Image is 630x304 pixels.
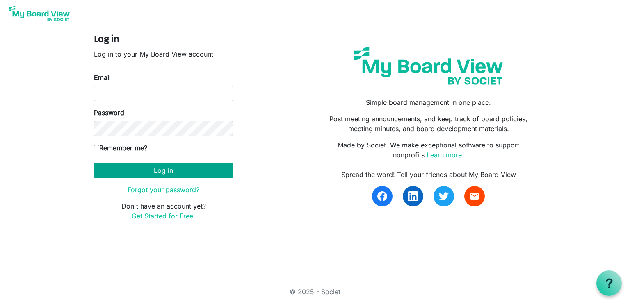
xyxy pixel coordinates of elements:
a: email [464,186,485,206]
div: Spread the word! Tell your friends about My Board View [321,170,536,179]
p: Simple board management in one place. [321,98,536,107]
button: Log in [94,163,233,178]
label: Email [94,73,111,82]
p: Log in to your My Board View account [94,49,233,59]
img: twitter.svg [439,191,449,201]
a: Get Started for Free! [132,212,195,220]
img: linkedin.svg [408,191,418,201]
label: Password [94,108,124,118]
span: email [470,191,479,201]
label: Remember me? [94,143,147,153]
h4: Log in [94,34,233,46]
img: facebook.svg [377,191,387,201]
a: Forgot your password? [128,186,199,194]
img: my-board-view-societ.svg [348,41,509,91]
input: Remember me? [94,145,99,150]
p: Made by Societ. We make exceptional software to support nonprofits. [321,140,536,160]
img: My Board View Logo [7,3,72,24]
a: Learn more. [427,151,464,159]
p: Don't have an account yet? [94,201,233,221]
a: © 2025 - Societ [290,288,340,296]
p: Post meeting announcements, and keep track of board policies, meeting minutes, and board developm... [321,114,536,134]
